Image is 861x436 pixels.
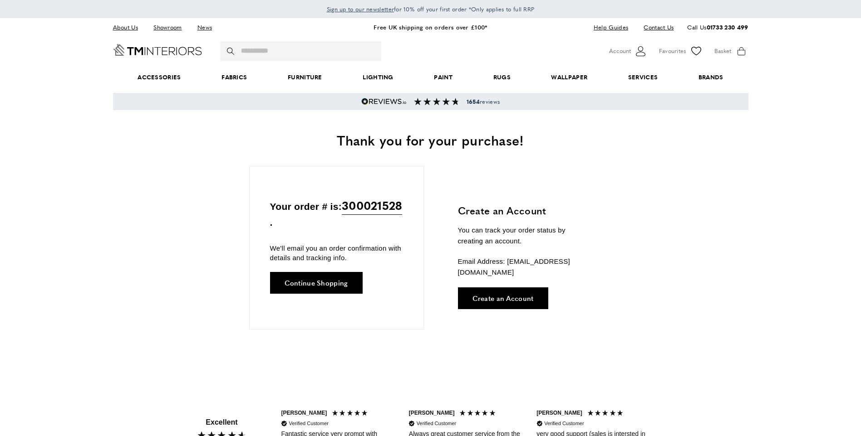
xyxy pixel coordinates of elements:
div: 5 Stars [587,409,626,419]
span: Favourites [659,46,686,56]
span: Account [609,46,631,56]
img: Reviews.io 5 stars [361,98,407,105]
a: Fabrics [201,63,267,91]
p: We'll email you an order confirmation with details and tracking info. [270,243,403,262]
a: Brands [678,63,743,91]
span: Thank you for your purchase! [337,130,524,150]
button: Search [227,41,236,61]
span: reviews [467,98,500,105]
img: Reviews section [414,98,459,105]
div: Verified Customer [289,420,329,427]
h3: Create an Account [458,203,592,218]
p: Your order # is: . [270,196,403,230]
strong: 1654 [467,97,480,106]
a: Services [608,63,678,91]
span: Sign up to our newsletter [327,5,394,13]
a: 01733 230 499 [707,23,748,31]
a: Paint [414,63,473,91]
a: Create an Account [458,287,548,309]
p: Call Us [687,23,748,32]
a: Continue Shopping [270,272,363,294]
p: Email Address: [EMAIL_ADDRESS][DOMAIN_NAME] [458,256,592,278]
a: Sign up to our newsletter [327,5,394,14]
a: Favourites [659,44,703,58]
a: Lighting [343,63,414,91]
a: Contact Us [637,21,674,34]
a: About Us [113,21,145,34]
span: Create an Account [472,295,534,301]
a: Showroom [147,21,188,34]
a: Wallpaper [531,63,608,91]
button: Customer Account [609,44,648,58]
div: 5 Stars [331,409,371,419]
div: [PERSON_NAME] [409,409,455,417]
p: You can track your order status by creating an account. [458,225,592,247]
div: Verified Customer [544,420,584,427]
span: 300021528 [342,196,402,215]
div: [PERSON_NAME] [536,409,582,417]
div: [PERSON_NAME] [281,409,327,417]
div: 5 Stars [459,409,498,419]
a: Help Guides [587,21,635,34]
span: Continue Shopping [285,279,348,286]
a: Rugs [473,63,531,91]
span: for 10% off your first order *Only applies to full RRP [327,5,535,13]
div: Verified Customer [417,420,456,427]
a: Furniture [267,63,342,91]
span: Accessories [117,63,201,91]
a: Go to Home page [113,44,202,56]
a: News [191,21,219,34]
a: Free UK shipping on orders over £100* [374,23,487,31]
div: Excellent [206,417,237,427]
